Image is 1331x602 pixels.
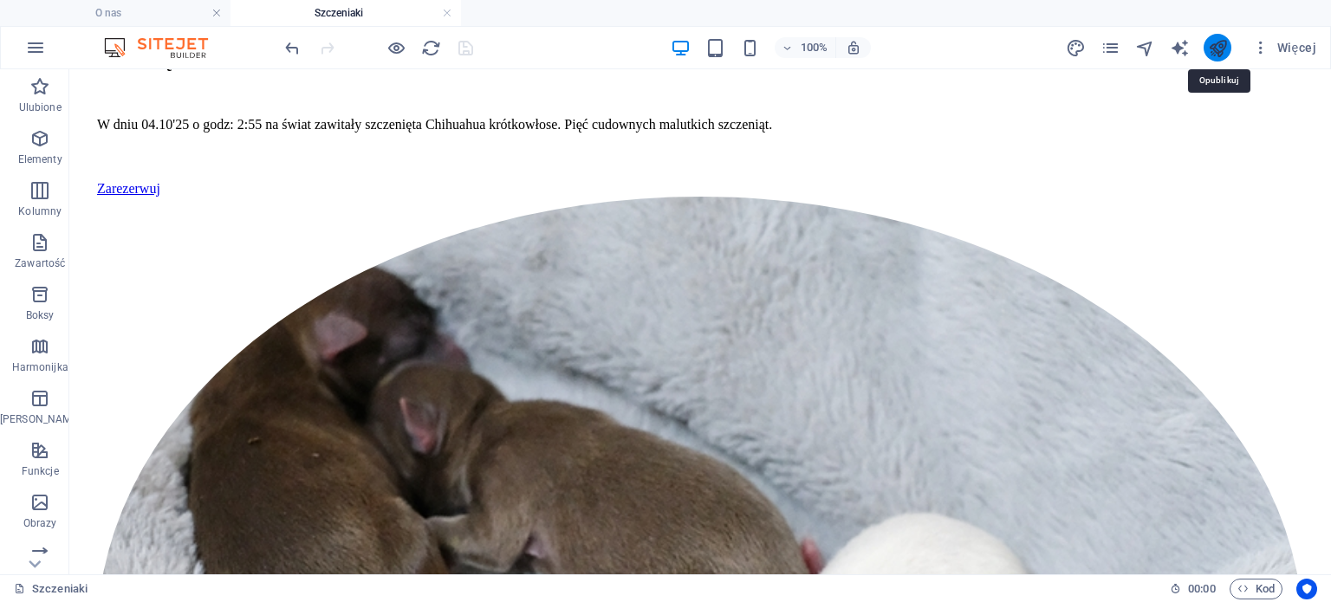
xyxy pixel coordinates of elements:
i: Przeładuj stronę [421,38,441,58]
span: Kod [1237,579,1275,599]
img: Editor Logo [100,37,230,58]
button: pages [1100,37,1120,58]
p: Obrazy [23,516,57,530]
h4: Szczeniaki [230,3,461,23]
a: Kliknij, aby anulować zaznaczenie. Kliknij dwukrotnie, aby otworzyć Strony [14,579,88,599]
button: Więcej [1245,34,1323,61]
i: AI Writer [1170,38,1190,58]
button: navigator [1134,37,1155,58]
button: Kliknij tutaj, aby wyjść z trybu podglądu i kontynuować edycję [386,37,406,58]
button: undo [282,37,302,58]
button: text_generator [1169,37,1190,58]
button: Usercentrics [1296,579,1317,599]
p: Elementy [18,152,62,166]
h6: 100% [801,37,828,58]
span: 00 00 [1188,579,1215,599]
button: publish [1204,34,1231,61]
button: 100% [775,37,836,58]
button: Kod [1230,579,1282,599]
i: Strony (Ctrl+Alt+S) [1101,38,1120,58]
p: Boksy [26,308,55,322]
p: Funkcje [22,464,59,478]
p: Zawartość [15,256,65,270]
p: Ulubione [19,100,62,114]
i: Cofnij: Zmień tekst (Ctrl+Z) [282,38,302,58]
button: reload [420,37,441,58]
p: Kolumny [18,204,62,218]
button: design [1065,37,1086,58]
i: Nawigator [1135,38,1155,58]
span: Więcej [1252,39,1316,56]
span: : [1200,582,1203,595]
h6: Czas sesji [1170,579,1216,599]
i: Po zmianie rozmiaru automatycznie dostosowuje poziom powiększenia do wybranego urządzenia. [846,40,861,55]
p: Harmonijka [12,360,68,374]
i: Projekt (Ctrl+Alt+Y) [1066,38,1086,58]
